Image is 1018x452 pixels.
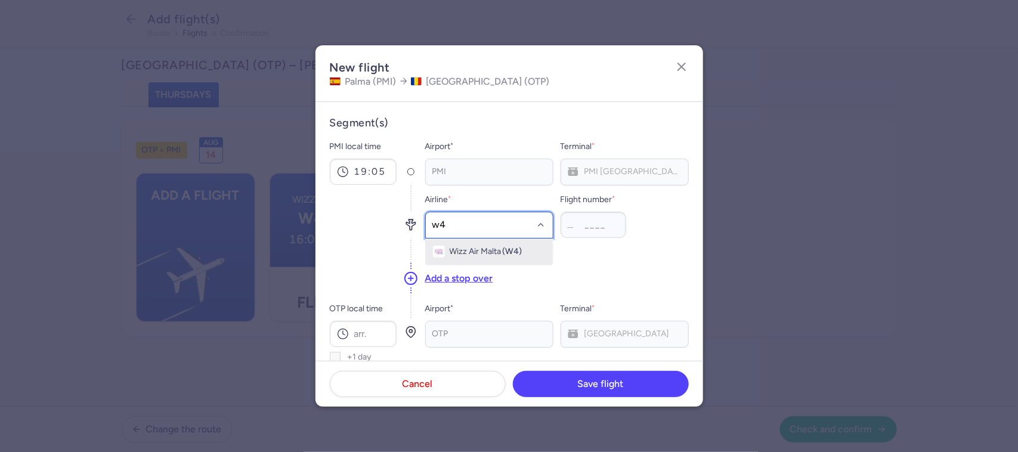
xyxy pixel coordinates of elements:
[330,76,550,87] h4: Palma (PMI) [GEOGRAPHIC_DATA] (OTP)
[561,193,626,207] label: Flight number
[330,159,397,185] input: dep.
[425,193,451,207] label: Airline
[561,140,595,154] label: Terminal
[330,140,397,154] label: PMI local time
[330,321,397,347] input: arr.
[561,212,626,238] input: ____
[425,272,493,285] button: Add a stop over
[403,379,433,389] span: Cancel
[330,371,506,397] button: Cancel
[330,60,550,76] h2: New flight
[561,302,595,316] label: Terminal
[425,302,553,316] span: Airport
[578,379,624,389] span: Save flight
[330,302,397,316] label: OTP local time
[348,352,372,363] span: +1 day
[330,116,689,130] h4: Segment(s)
[503,247,522,256] span: (W4)
[425,140,553,154] span: Airport
[330,352,341,363] input: +1 day
[513,371,689,397] button: Save flight
[450,247,502,256] span: Wizz Air Malta
[432,218,546,231] input: -searchbox
[568,221,574,229] span: __
[433,246,445,258] figure: W4 airline logo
